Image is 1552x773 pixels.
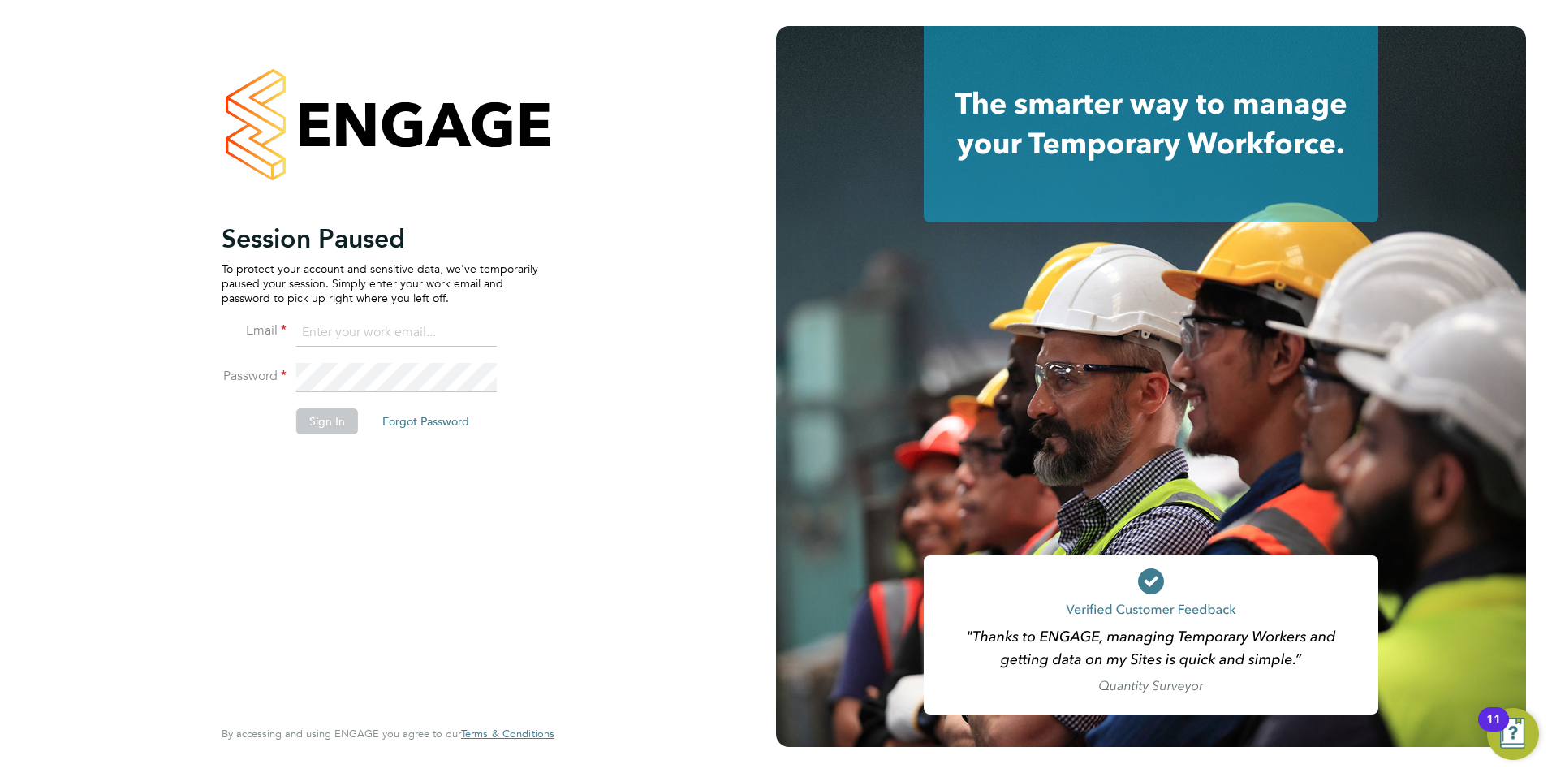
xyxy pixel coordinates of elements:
h2: Session Paused [222,222,538,255]
button: Sign In [296,408,358,434]
label: Password [222,368,287,385]
span: Terms & Conditions [461,727,554,741]
button: Open Resource Center, 11 new notifications [1487,708,1539,760]
label: Email [222,322,287,339]
span: By accessing and using ENGAGE you agree to our [222,727,554,741]
button: Forgot Password [369,408,482,434]
input: Enter your work email... [296,318,497,348]
p: To protect your account and sensitive data, we've temporarily paused your session. Simply enter y... [222,261,538,306]
div: 11 [1486,719,1501,741]
a: Terms & Conditions [461,728,554,741]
